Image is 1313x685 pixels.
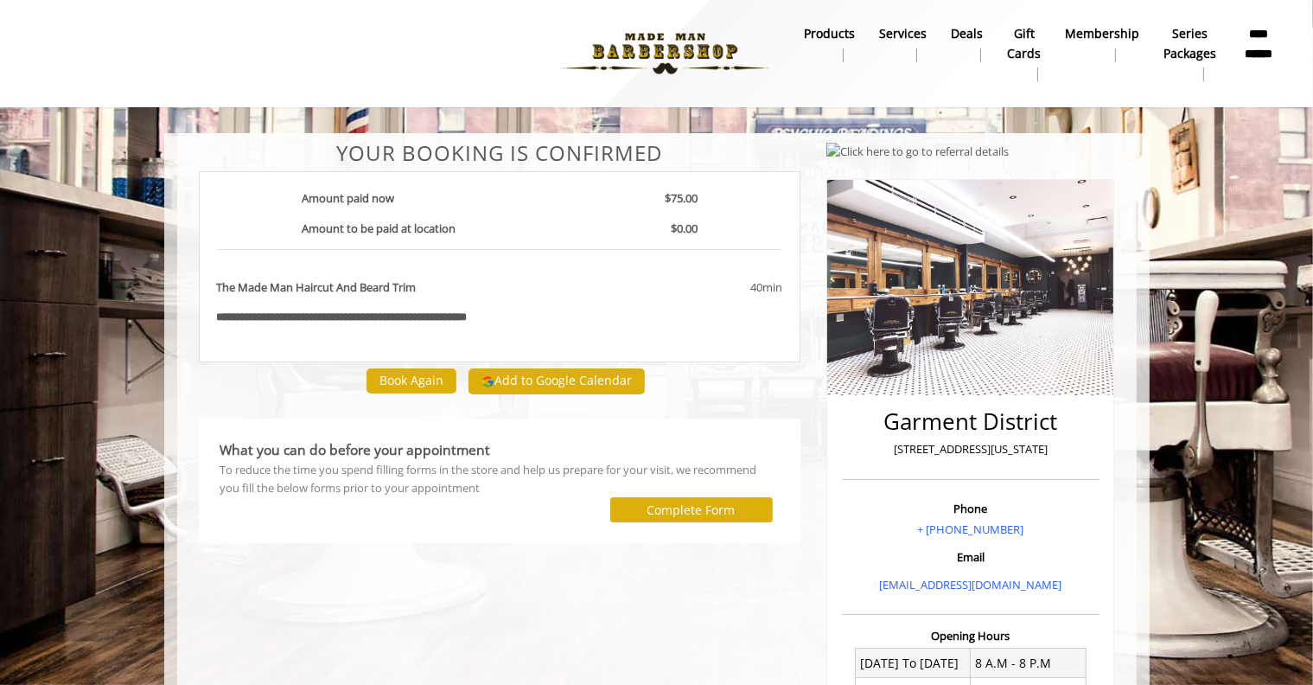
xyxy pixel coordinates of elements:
[220,461,780,497] div: To reduce the time you spend filling forms in the store and help us prepare for your visit, we re...
[302,190,394,206] b: Amount paid now
[1066,24,1140,43] b: Membership
[611,278,782,297] div: 40min
[917,522,1023,537] a: + [PHONE_NUMBER]
[199,142,801,164] center: Your Booking is confirmed
[665,190,698,206] b: $75.00
[846,503,1095,515] h3: Phone
[793,22,868,67] a: Productsproducts
[805,24,856,43] b: products
[217,278,417,297] b: The Made Man Haircut And Beard Trim
[952,24,984,43] b: Deals
[302,221,456,236] b: Amount to be paid at location
[647,503,736,517] label: Complete Form
[846,551,1095,563] h3: Email
[842,630,1099,642] h3: Opening Hours
[546,6,784,101] img: Made Man Barbershop logo
[855,649,971,678] td: [DATE] To [DATE]
[1164,24,1217,63] b: Series packages
[1008,24,1042,63] b: gift cards
[1152,22,1229,86] a: Series packagesSeries packages
[996,22,1054,86] a: Gift cardsgift cards
[880,24,927,43] b: Services
[366,368,456,394] button: Book Again
[846,440,1095,458] p: [STREET_ADDRESS][US_STATE]
[879,577,1061,592] a: [EMAIL_ADDRESS][DOMAIN_NAME]
[671,221,698,236] b: $0.00
[1054,22,1152,67] a: MembershipMembership
[468,368,645,394] button: Add to Google Calendar
[971,649,1087,678] td: 8 A.M - 8 P.M
[826,143,1009,161] img: Click here to go to referral details
[846,409,1095,434] h2: Garment District
[220,440,491,459] b: What you can do before your appointment
[610,497,773,522] button: Complete Form
[868,22,940,67] a: ServicesServices
[940,22,996,67] a: DealsDeals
